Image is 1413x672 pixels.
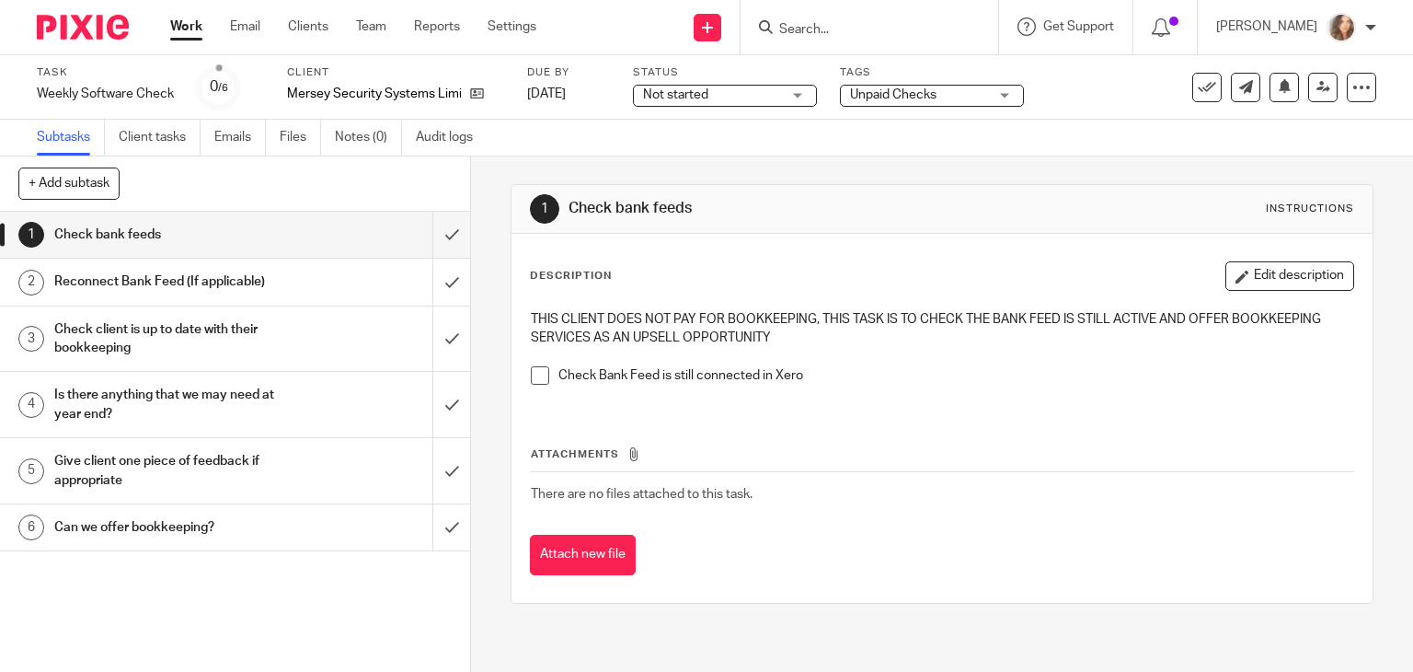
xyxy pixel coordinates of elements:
[210,76,228,98] div: 0
[1266,202,1354,216] div: Instructions
[18,392,44,418] div: 4
[280,120,321,156] a: Files
[54,268,294,295] h1: Reconnect Bank Feed (If applicable)
[840,65,1024,80] label: Tags
[214,120,266,156] a: Emails
[18,222,44,248] div: 1
[37,15,129,40] img: Pixie
[488,17,536,36] a: Settings
[527,87,566,100] span: [DATE]
[527,65,610,80] label: Due by
[633,65,817,80] label: Status
[18,458,44,484] div: 5
[119,120,201,156] a: Client tasks
[37,65,174,80] label: Task
[288,17,328,36] a: Clients
[54,514,294,541] h1: Can we offer bookkeeping?
[531,488,752,501] span: There are no files attached to this task.
[1043,20,1114,33] span: Get Support
[54,381,294,428] h1: Is there anything that we may need at year end?
[18,270,44,295] div: 2
[54,221,294,249] h1: Check bank feeds
[230,17,260,36] a: Email
[530,194,559,224] div: 1
[416,120,487,156] a: Audit logs
[54,447,294,494] h1: Give client one piece of feedback if appropriate
[37,120,105,156] a: Subtasks
[170,17,202,36] a: Work
[287,65,504,80] label: Client
[531,449,619,459] span: Attachments
[18,515,44,540] div: 6
[37,85,174,103] div: Weekly Software Check
[287,85,461,103] p: Mersey Security Systems Limited
[1225,261,1354,291] button: Edit description
[18,326,44,352] div: 3
[850,88,936,101] span: Unpaid Checks
[414,17,460,36] a: Reports
[218,83,228,93] small: /6
[335,120,402,156] a: Notes (0)
[356,17,386,36] a: Team
[569,199,981,218] h1: Check bank feeds
[1216,17,1317,36] p: [PERSON_NAME]
[558,366,1354,385] p: Check Bank Feed is still connected in Xero
[530,535,636,576] button: Attach new file
[1327,13,1356,42] img: charl-profile%20pic.jpg
[54,316,294,363] h1: Check client is up to date with their bookkeeping
[643,88,708,101] span: Not started
[18,168,120,199] button: + Add subtask
[530,269,612,284] p: Description
[777,22,943,39] input: Search
[531,310,1354,348] p: THIS CLIENT DOES NOT PAY FOR BOOKKEEPING, THIS TASK IS TO CHECK THE BANK FEED IS STILL ACTIVE AND...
